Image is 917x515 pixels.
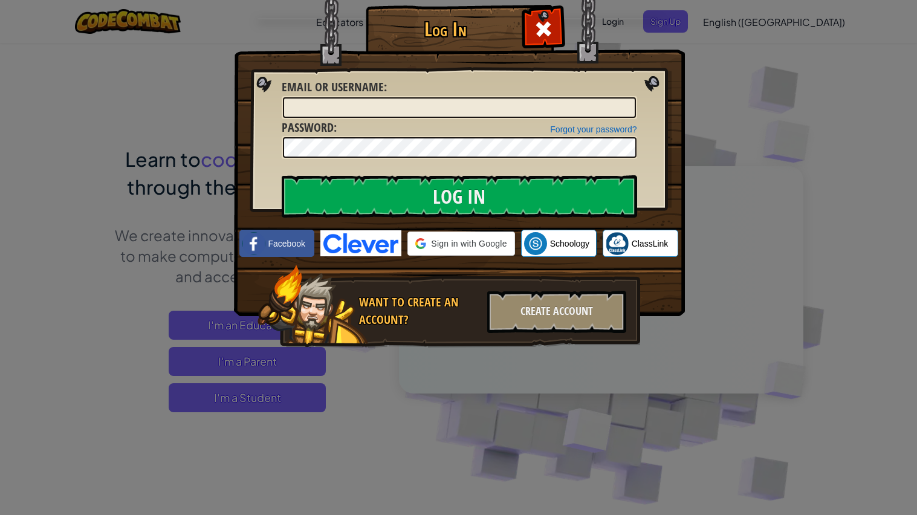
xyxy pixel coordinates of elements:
span: Facebook [268,238,305,250]
img: classlink-logo-small.png [606,232,629,255]
img: facebook_small.png [242,232,265,255]
div: Create Account [487,291,626,333]
span: Sign in with Google [431,238,507,250]
span: Schoology [550,238,589,250]
a: Forgot your password? [550,125,637,134]
h1: Log In [369,19,523,40]
label: : [282,119,337,137]
label: : [282,79,387,96]
span: ClassLink [632,238,669,250]
div: Want to create an account? [359,294,480,328]
div: Sign in with Google [407,232,514,256]
img: schoology.png [524,232,547,255]
input: Log In [282,175,637,218]
img: clever-logo-blue.png [320,230,401,256]
span: Email or Username [282,79,384,95]
span: Password [282,119,334,135]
